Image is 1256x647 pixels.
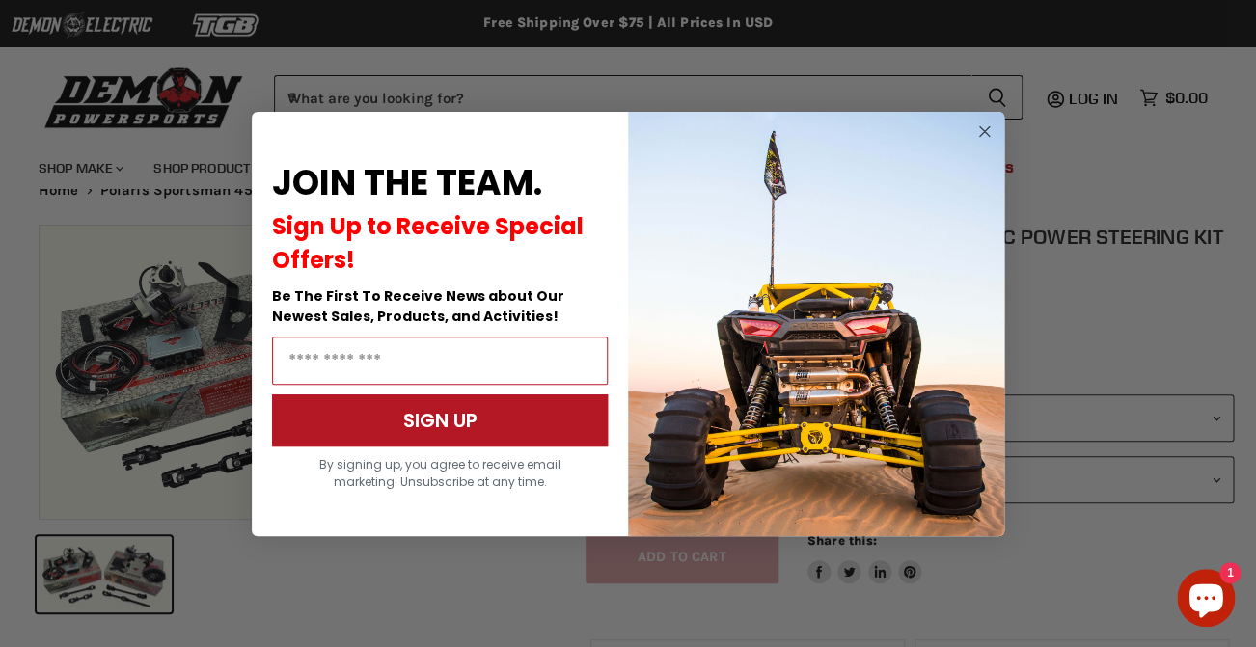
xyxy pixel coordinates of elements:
[272,210,584,276] span: Sign Up to Receive Special Offers!
[272,337,608,385] input: Email Address
[972,120,997,144] button: Close dialog
[319,456,560,490] span: By signing up, you agree to receive email marketing. Unsubscribe at any time.
[272,158,542,207] span: JOIN THE TEAM.
[272,394,608,446] button: SIGN UP
[272,286,564,326] span: Be The First To Receive News about Our Newest Sales, Products, and Activities!
[628,112,1004,536] img: a9095488-b6e7-41ba-879d-588abfab540b.jpeg
[1171,569,1241,632] inbox-online-store-chat: Shopify online store chat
